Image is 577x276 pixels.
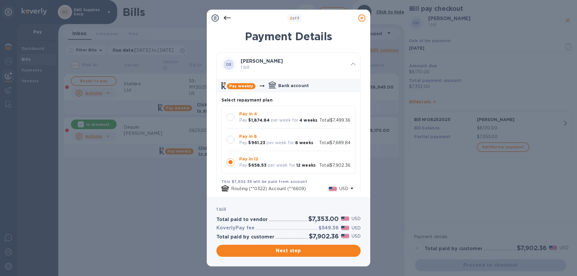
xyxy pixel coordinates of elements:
h3: KoverlyPay fee [216,225,255,231]
b: 1 bill [216,207,226,212]
h3: $549.36 [319,225,339,231]
p: Total $7,499.36 [319,117,350,123]
b: DB [226,62,232,67]
p: Pay [239,117,247,123]
p: USD [352,225,361,231]
b: 8 weeks [295,140,313,145]
b: Pay weekly [229,84,253,88]
p: Bank account [278,83,309,89]
h2: $7,353.00 [308,215,339,223]
p: per week for [271,117,298,123]
span: Next step [221,247,356,254]
p: USD [339,186,348,192]
h3: Total paid to vendor [216,217,268,223]
p: per week for [267,140,294,146]
b: $1,874.84 [248,118,270,123]
p: Routing (**0322) Account (**6609) [231,186,329,192]
b: $961.23 [248,140,265,145]
b: Pay in 12 [239,156,258,161]
b: Select repayment plan [221,98,273,102]
p: Total $7,689.84 [319,140,350,146]
h2: $7,902.36 [309,232,339,240]
b: Pay in 4 [239,111,257,116]
p: Pay [239,140,247,146]
b: 12 weeks [296,163,316,168]
img: USD [341,226,349,230]
p: Pay [239,162,247,168]
b: 4 weeks [299,118,317,123]
p: Total $7,902.36 [319,162,350,168]
img: USD [341,217,349,221]
img: USD [329,187,337,191]
button: Next step [216,245,361,257]
h3: Total paid by customer [216,234,274,240]
p: USD [352,216,361,222]
p: USD [352,233,361,239]
b: Pay in 8 [239,134,257,139]
p: 1 bill [241,64,346,71]
span: 2 [290,16,292,20]
h1: Payment Details [216,30,361,43]
b: This $7,902.36 will be paid from account [221,179,307,184]
b: of 3 [290,16,300,20]
img: USD [341,234,349,238]
b: $658.53 [248,163,267,168]
p: per week for [268,162,295,168]
div: DB[PERSON_NAME] 1 bill [217,53,360,77]
b: [PERSON_NAME] [241,58,283,64]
